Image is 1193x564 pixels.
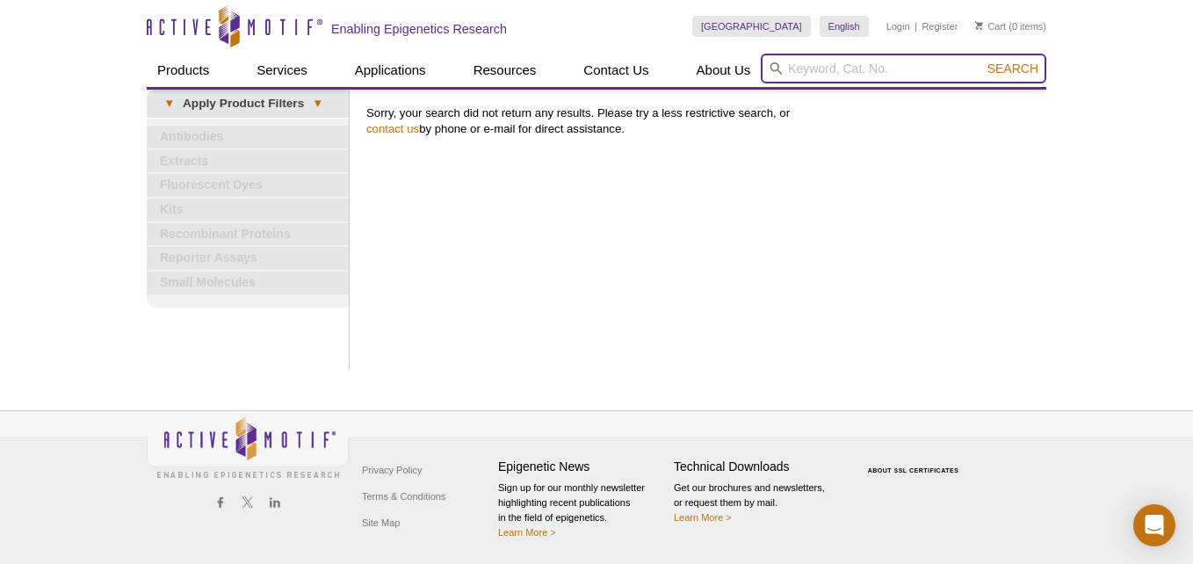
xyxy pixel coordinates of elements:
[674,512,732,523] a: Learn More >
[975,21,983,30] img: Your Cart
[147,199,349,221] a: Kits
[674,459,841,474] h4: Technical Downloads
[922,20,958,33] a: Register
[975,16,1046,37] li: (0 items)
[147,90,349,118] a: ▾Apply Product Filters▾
[1133,504,1175,546] div: Open Intercom Messenger
[987,61,1038,76] span: Search
[358,483,450,510] a: Terms & Conditions
[982,61,1044,76] button: Search
[975,20,1006,33] a: Cart
[147,174,349,197] a: Fluorescent Dyes
[850,442,981,481] table: Click to Verify - This site chose Symantec SSL for secure e-commerce and confidential communicati...
[358,457,426,483] a: Privacy Policy
[147,247,349,270] a: Reporter Assays
[147,271,349,294] a: Small Molecules
[692,16,811,37] a: [GEOGRAPHIC_DATA]
[155,96,183,112] span: ▾
[147,54,220,87] a: Products
[498,527,556,538] a: Learn More >
[820,16,869,37] a: English
[358,510,404,536] a: Site Map
[498,481,665,540] p: Sign up for our monthly newsletter highlighting recent publications in the field of epigenetics.
[573,54,659,87] a: Contact Us
[686,54,762,87] a: About Us
[366,122,419,135] a: contact us
[246,54,318,87] a: Services
[674,481,841,525] p: Get our brochures and newsletters, or request them by mail.
[147,150,349,173] a: Extracts
[331,21,507,37] h2: Enabling Epigenetics Research
[147,223,349,246] a: Recombinant Proteins
[304,96,331,112] span: ▾
[915,16,917,37] li: |
[344,54,437,87] a: Applications
[761,54,1046,83] input: Keyword, Cat. No.
[366,105,1038,137] p: Sorry, your search did not return any results. Please try a less restrictive search, or by phone ...
[147,126,349,148] a: Antibodies
[886,20,910,33] a: Login
[463,54,547,87] a: Resources
[868,467,959,474] a: ABOUT SSL CERTIFICATES
[498,459,665,474] h4: Epigenetic News
[147,411,349,482] img: Active Motif,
